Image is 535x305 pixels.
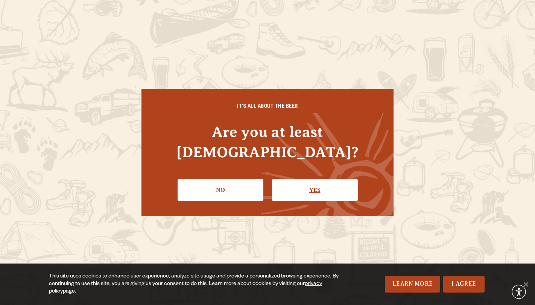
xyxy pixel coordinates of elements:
[157,122,378,162] h4: Are you at least [DEMOGRAPHIC_DATA]?
[49,273,347,296] div: This site uses cookies to enhance user experience, analyze site usage and provide a personalized ...
[272,179,358,201] a: Confirm I'm 21 or older
[443,276,485,293] a: I Agree
[385,276,440,293] a: Learn More
[178,179,263,201] a: No
[522,280,529,288] span: No
[157,104,378,111] h6: IT'S ALL ABOUT THE BEER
